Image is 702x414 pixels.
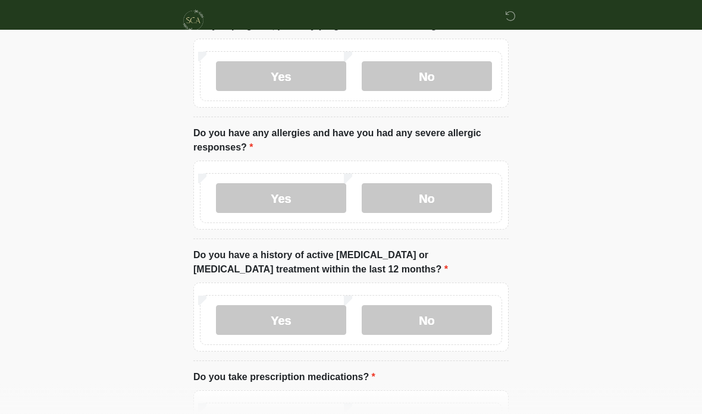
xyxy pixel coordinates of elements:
[216,306,346,335] label: Yes
[216,184,346,214] label: Yes
[193,371,375,385] label: Do you take prescription medications?
[362,62,492,92] label: No
[216,62,346,92] label: Yes
[193,127,509,155] label: Do you have any allergies and have you had any severe allergic responses?
[181,9,205,33] img: Skinchic Dallas Logo
[362,184,492,214] label: No
[193,249,509,277] label: Do you have a history of active [MEDICAL_DATA] or [MEDICAL_DATA] treatment within the last 12 mon...
[362,306,492,335] label: No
